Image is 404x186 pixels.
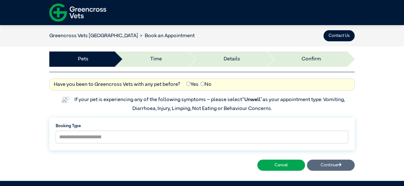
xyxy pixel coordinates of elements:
[74,97,346,111] label: If your pet is experiencing any of the following symptoms – please select as your appointment typ...
[49,2,106,24] img: f-logo
[49,33,138,38] a: Greencross Vets [GEOGRAPHIC_DATA]
[138,32,195,40] li: Book an Appointment
[242,97,262,102] span: “Unwell”
[54,81,180,88] label: Have you been to Greencross Vets with any pet before?
[257,160,305,171] button: Cancel
[186,82,191,86] input: Yes
[324,30,355,41] button: Contact Us
[200,81,212,88] label: No
[78,55,88,63] a: Pets
[186,81,199,88] label: Yes
[49,32,195,40] nav: breadcrumb
[200,82,205,86] input: No
[59,95,71,105] img: vet
[56,123,348,129] label: Booking Type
